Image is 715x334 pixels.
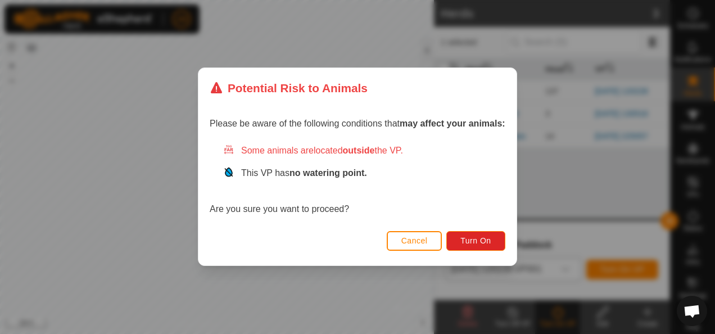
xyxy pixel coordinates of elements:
button: Cancel [387,231,442,251]
div: Are you sure you want to proceed? [210,145,505,216]
span: Turn On [461,237,491,246]
span: Please be aware of the following conditions that [210,119,505,129]
span: located the VP. [314,146,403,156]
span: Cancel [401,237,428,246]
div: Potential Risk to Animals [210,79,368,97]
a: Open chat [677,296,707,326]
span: This VP has [241,169,367,178]
strong: no watering point. [289,169,367,178]
button: Turn On [447,231,505,251]
strong: outside [343,146,375,156]
div: Some animals are [223,145,505,158]
strong: may affect your animals: [400,119,505,129]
